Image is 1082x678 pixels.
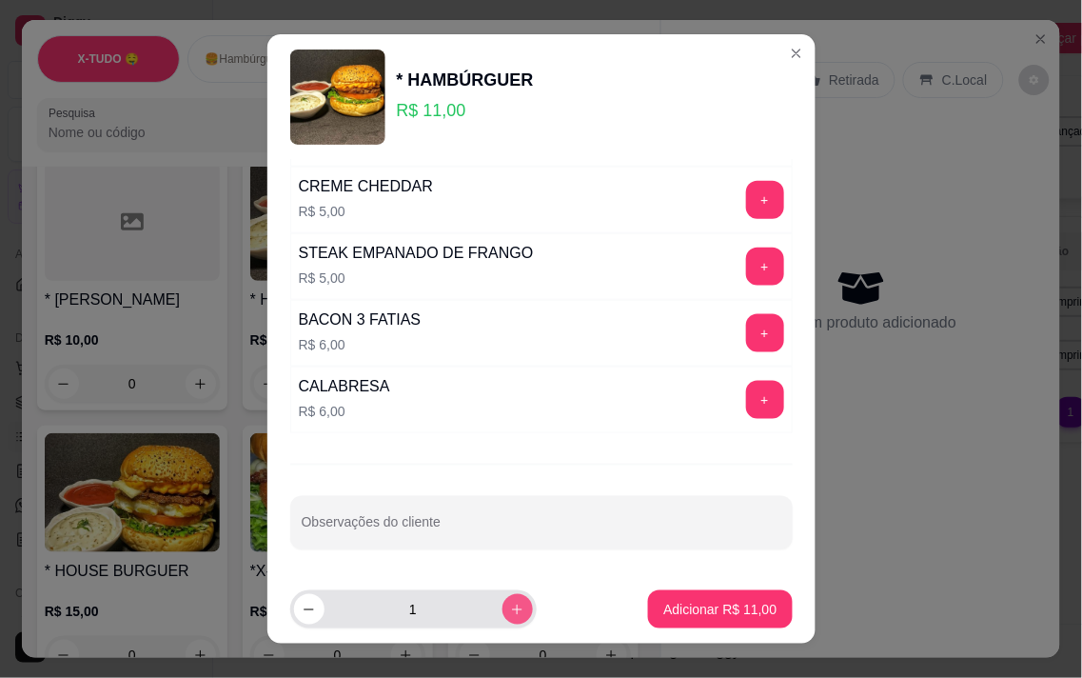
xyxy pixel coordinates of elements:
p: R$ 6,00 [299,335,422,354]
p: R$ 11,00 [397,97,534,124]
input: Observações do cliente [302,521,781,540]
button: Adicionar R$ 11,00 [648,590,792,628]
p: R$ 5,00 [299,202,433,221]
p: Adicionar R$ 11,00 [663,600,777,619]
img: product-image [290,50,385,145]
button: add [746,381,784,419]
div: STEAK EMPANADO DE FRANGO [299,242,534,265]
div: BACON 3 FATIAS [299,309,422,331]
button: decrease-product-quantity [294,594,325,625]
button: add [746,314,784,352]
div: CREME CHEDDAR [299,175,433,198]
p: R$ 6,00 [299,402,390,421]
div: * HAMBÚRGUER [397,67,534,93]
button: increase-product-quantity [502,594,533,625]
p: R$ 5,00 [299,269,534,288]
button: Close [781,38,812,69]
button: add [746,181,784,219]
div: CALABRESA [299,375,390,398]
button: add [746,248,784,286]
